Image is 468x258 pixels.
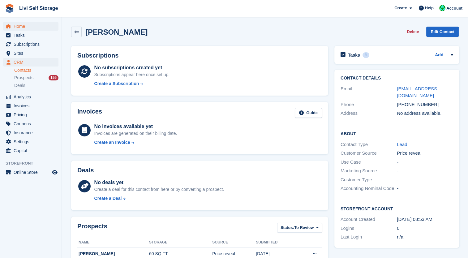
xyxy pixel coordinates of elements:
div: - [397,167,453,174]
div: [DATE] [256,251,297,257]
a: menu [3,137,58,146]
div: Last Login [341,234,397,241]
a: menu [3,146,58,155]
div: [PHONE_NUMBER] [397,101,453,108]
a: Create an Invoice [94,139,177,146]
div: 155 [49,75,58,80]
span: Prospects [14,75,33,81]
a: menu [3,168,58,177]
a: Guide [295,108,322,118]
div: Create a deal for this contact from here or by converting a prospect. [94,186,224,193]
div: Use Case [341,159,397,166]
a: Edit Contact [426,27,459,37]
span: Tasks [14,31,51,40]
a: menu [3,128,58,137]
a: menu [3,49,58,58]
div: No address available. [397,110,453,117]
h2: Subscriptions [77,52,322,59]
a: menu [3,101,58,110]
div: Price reveal [397,150,453,157]
div: - [397,176,453,183]
div: No subscriptions created yet [94,64,170,71]
a: Create a Subscription [94,80,170,87]
div: Customer Type [341,176,397,183]
span: Sites [14,49,51,58]
div: 0 [397,225,453,232]
th: Name [77,238,149,247]
div: Create a Subscription [94,80,139,87]
h2: Invoices [77,108,102,118]
div: Create a Deal [94,195,122,202]
div: Phone [341,101,397,108]
h2: Tasks [348,52,360,58]
span: Settings [14,137,51,146]
span: Pricing [14,110,51,119]
span: Coupons [14,119,51,128]
div: Accounting Nominal Code [341,185,397,192]
div: No deals yet [94,179,224,186]
a: menu [3,92,58,101]
h2: Contact Details [341,76,453,81]
a: Contacts [14,67,58,73]
img: Joe Robertson [439,5,445,11]
span: CRM [14,58,51,67]
a: Preview store [51,169,58,176]
a: Prospects 155 [14,75,58,81]
div: [PERSON_NAME] [79,251,149,257]
span: Home [14,22,51,31]
span: Insurance [14,128,51,137]
span: To Review [294,225,314,231]
span: Deals [14,83,25,88]
a: Livi Self Storage [17,3,60,13]
div: Create an Invoice [94,139,130,146]
span: Help [425,5,434,11]
span: Subscriptions [14,40,51,49]
h2: Storefront Account [341,205,453,212]
div: Marketing Source [341,167,397,174]
img: stora-icon-8386f47178a22dfd0bd8f6a31ec36ba5ce8667c1dd55bd0f319d3a0aa187defe.svg [5,4,14,13]
div: Subscriptions appear here once set up. [94,71,170,78]
a: menu [3,58,58,67]
div: n/a [397,234,453,241]
a: menu [3,40,58,49]
div: Customer Source [341,150,397,157]
div: Logins [341,225,397,232]
span: Online Store [14,168,51,177]
button: Status: To Review [277,223,322,233]
div: 1 [363,52,370,58]
th: Submitted [256,238,297,247]
a: menu [3,31,58,40]
div: - [397,159,453,166]
h2: Prospects [77,223,107,234]
div: Contact Type [341,141,397,148]
span: Storefront [6,160,62,166]
button: Delete [404,27,421,37]
a: Lead [397,142,407,147]
div: Address [341,110,397,117]
h2: [PERSON_NAME] [85,28,148,36]
a: menu [3,22,58,31]
th: Storage [149,238,212,247]
div: No invoices available yet [94,123,177,130]
span: Create [394,5,407,11]
div: 60 SQ FT [149,251,212,257]
div: - [397,185,453,192]
div: Price reveal [212,251,256,257]
span: Invoices [14,101,51,110]
a: Create a Deal [94,195,224,202]
a: menu [3,110,58,119]
h2: About [341,130,453,136]
a: Add [435,52,443,59]
span: Capital [14,146,51,155]
h2: Deals [77,167,94,174]
span: Account [446,5,462,11]
a: [EMAIL_ADDRESS][DOMAIN_NAME] [397,86,438,98]
div: Account Created [341,216,397,223]
th: Source [212,238,256,247]
span: Analytics [14,92,51,101]
div: Email [341,85,397,99]
a: menu [3,119,58,128]
a: Deals [14,82,58,89]
div: [DATE] 08:53 AM [397,216,453,223]
span: Status: [281,225,294,231]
